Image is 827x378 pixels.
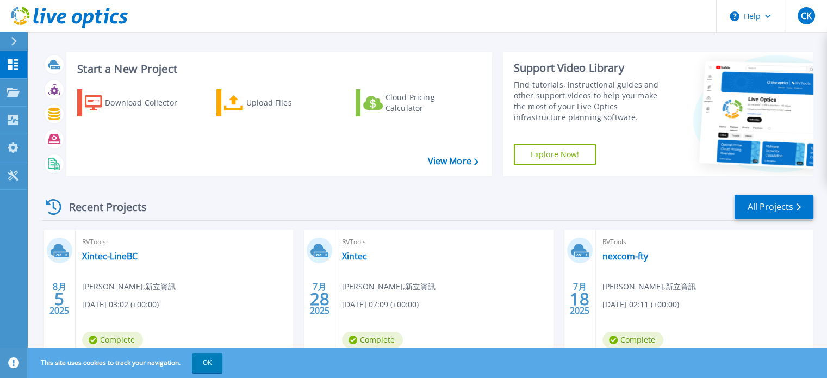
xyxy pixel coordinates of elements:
span: [PERSON_NAME] , 新立資訊 [602,281,696,293]
span: Complete [82,332,143,348]
span: CK [800,11,811,20]
div: Find tutorials, instructional guides and other support videos to help you make the most of your L... [514,79,670,123]
span: [DATE] 03:02 (+00:00) [82,299,159,311]
span: Complete [342,332,403,348]
div: Download Collector [105,92,192,114]
span: Complete [602,332,663,348]
span: RVTools [82,236,287,248]
span: 5 [54,294,64,303]
a: Upload Files [216,89,338,116]
a: Cloud Pricing Calculator [356,89,477,116]
span: [PERSON_NAME] , 新立資訊 [342,281,436,293]
span: [PERSON_NAME] , 新立資訊 [82,281,176,293]
span: 28 [310,294,329,303]
span: This site uses cookies to track your navigation. [30,353,222,373]
h3: Start a New Project [77,63,478,75]
a: nexcom-fty [602,251,648,262]
a: Explore Now! [514,144,596,165]
a: Xintec [342,251,367,262]
div: Cloud Pricing Calculator [385,92,472,114]
div: 8月 2025 [49,279,70,319]
div: Upload Files [246,92,333,114]
span: [DATE] 02:11 (+00:00) [602,299,679,311]
a: View More [427,156,478,166]
a: All Projects [735,195,813,219]
span: 18 [570,294,589,303]
button: OK [192,353,222,373]
a: Download Collector [77,89,198,116]
span: [DATE] 07:09 (+00:00) [342,299,419,311]
span: RVTools [602,236,807,248]
div: Support Video Library [514,61,670,75]
div: 7月 2025 [309,279,330,319]
a: Xintec-LineBC [82,251,138,262]
div: 7月 2025 [569,279,590,319]
div: Recent Projects [42,194,161,220]
span: RVTools [342,236,546,248]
